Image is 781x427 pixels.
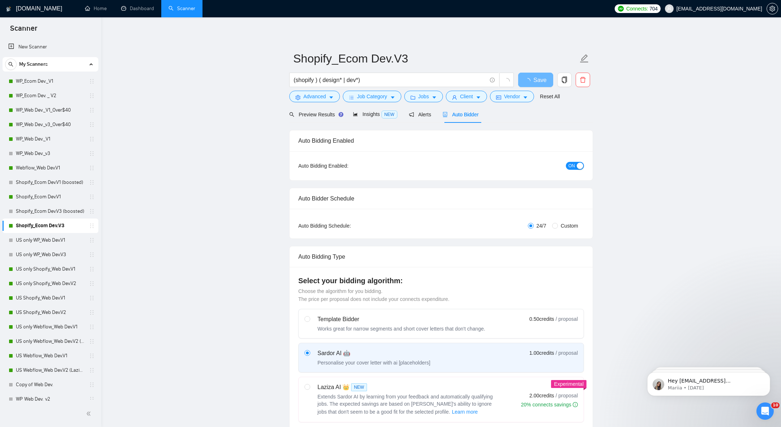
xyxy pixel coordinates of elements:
span: holder [89,324,95,330]
a: New Scanner [8,40,93,54]
span: holder [89,281,95,286]
span: holder [89,396,95,402]
a: WP_Web Dev._V1_Over$40 [16,103,85,117]
span: / proposal [556,392,578,399]
button: copy [557,73,572,87]
span: double-left [86,410,93,417]
span: holder [89,367,95,373]
span: idcard [496,95,501,100]
span: holder [89,122,95,128]
span: 1.00 credits [529,349,554,357]
a: Copy of Web Dev. [16,378,85,392]
div: Auto Bidding Schedule: [298,222,393,230]
span: folder [410,95,415,100]
a: US Webflow_Web Dev.V1 [16,349,85,363]
span: holder [89,353,95,359]
span: holder [89,107,95,113]
span: 👑 [342,383,350,392]
span: holder [89,223,95,229]
button: barsJob Categorycaret-down [343,91,401,102]
span: Extends Sardor AI by learning from your feedback and automatically qualifying jobs. The expected ... [317,394,493,415]
a: WP_Web Dev._v2 [16,392,85,406]
a: US only Webflow_Web Dev.V2 (Laziza AI) [16,334,85,349]
div: Laziza AI [317,383,498,392]
div: 20% connects savings [521,401,578,408]
a: US only Webflow_Web Dev.V1 [16,320,85,334]
button: settingAdvancedcaret-down [289,91,340,102]
span: 24/7 [534,222,549,230]
span: Scanner [4,23,43,38]
span: NEW [381,111,397,118]
span: setting [295,95,300,100]
span: caret-down [390,95,395,100]
span: info-circle [573,402,578,407]
span: holder [89,180,95,185]
span: holder [89,165,95,171]
div: Auto Bidding Type [298,246,584,267]
span: Learn more [452,408,478,416]
span: 10 [771,402,780,408]
span: Save [533,76,546,85]
span: holder [89,266,95,272]
iframe: Intercom live chat [756,402,774,420]
span: Client [460,92,473,100]
span: user [667,6,672,11]
div: Auto Bidding Enabled: [298,162,393,170]
span: area-chart [353,112,358,117]
span: holder [89,93,95,99]
a: WP_Web Dev._v3 [16,146,85,161]
button: idcardVendorcaret-down [490,91,534,102]
span: info-circle [490,78,495,82]
span: Job Category [357,92,387,100]
div: Tooltip anchor [338,111,344,118]
span: ON [568,162,575,170]
a: Shopify_Ecom Dev.V3 [16,219,85,233]
span: holder [89,295,95,301]
span: holder [89,310,95,315]
a: setting [767,6,778,12]
div: Personalise your cover letter with ai [placeholders] [317,359,430,366]
span: / proposal [556,315,578,323]
span: Vendor [504,92,520,100]
input: Scanner name... [293,49,578,68]
span: caret-down [523,95,528,100]
a: US only WP_Web Dev.V3 [16,247,85,262]
a: Shopify_Ecom Dev.V1 [16,190,85,204]
span: bars [349,95,354,100]
span: holder [89,237,95,243]
button: Laziza AI NEWExtends Sardor AI by learning from your feedback and automatically qualifying jobs. ... [452,407,478,416]
span: edit [580,54,589,63]
span: holder [89,252,95,258]
li: New Scanner [3,40,98,54]
a: WP_Web Dev._v3_Over$40 [16,117,85,132]
span: Choose the algorithm for you bidding. The price per proposal does not include your connects expen... [298,288,449,302]
a: US only Shopify_Web Dev.V1 [16,262,85,276]
span: caret-down [432,95,437,100]
a: Webflow_Web Dev.V1 [16,161,85,175]
iframe: Intercom notifications message [636,357,781,407]
span: search [5,62,16,67]
span: robot [443,112,448,117]
button: folderJobscaret-down [404,91,443,102]
button: search [5,59,17,70]
div: Sardor AI 🤖 [317,349,430,358]
span: Custom [558,222,581,230]
a: searchScanner [168,5,195,12]
div: Auto Bidder Schedule [298,188,584,209]
a: WP_Ecom Dev._V1 [16,74,85,89]
div: Template Bidder [317,315,485,324]
button: Save [518,73,553,87]
span: Jobs [418,92,429,100]
span: copy [558,77,571,83]
div: Works great for narrow segments and short cover letters that don't change. [317,325,485,332]
button: setting [767,3,778,14]
img: logo [6,3,11,15]
img: upwork-logo.png [618,6,624,12]
span: 704 [649,5,657,13]
span: holder [89,382,95,388]
input: Search Freelance Jobs... [294,76,487,85]
span: Alerts [409,112,431,117]
span: holder [89,136,95,142]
